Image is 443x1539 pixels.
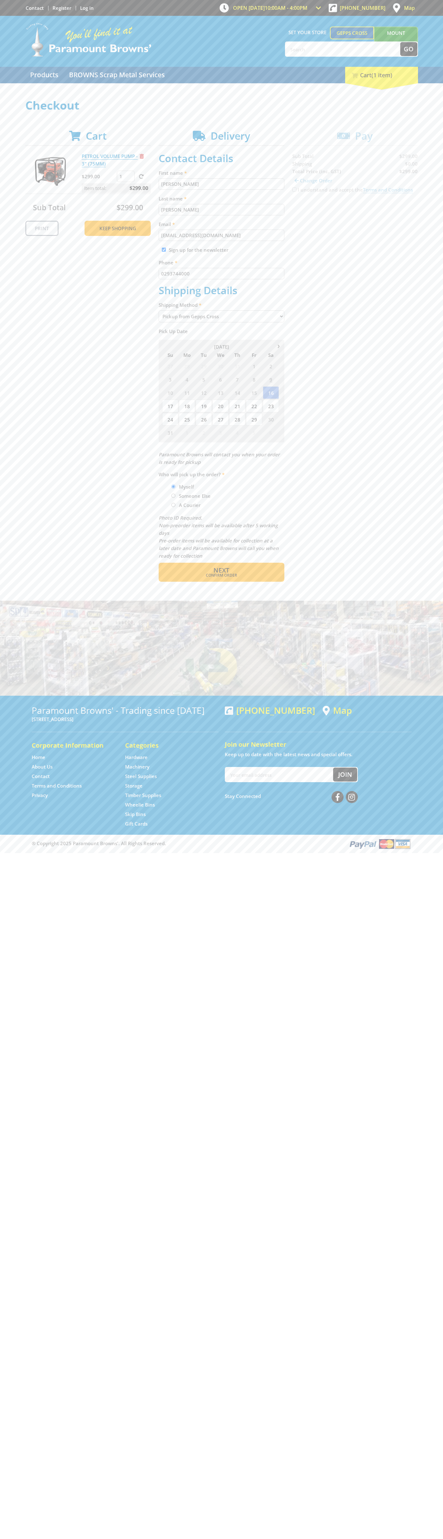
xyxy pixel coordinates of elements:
[265,4,307,11] span: 10:00am - 4:00pm
[263,386,279,399] span: 16
[159,327,284,335] label: Pick Up Date
[196,426,212,439] span: 2
[162,426,178,439] span: 31
[162,413,178,426] span: 24
[246,373,262,386] span: 8
[159,195,284,202] label: Last name
[64,67,169,83] a: Go to the BROWNS Scrap Metal Services page
[179,373,195,386] span: 4
[229,360,245,372] span: 31
[159,178,284,190] input: Please enter your first name.
[263,351,279,359] span: Sa
[159,310,284,322] select: Please select a shipping method.
[125,763,149,770] a: Go to the Machinery page
[130,183,148,193] span: $299.00
[179,351,195,359] span: Mo
[125,801,155,808] a: Go to the Wheelie Bins page
[263,400,279,412] span: 23
[177,481,196,492] label: Myself
[229,426,245,439] span: 4
[25,221,59,236] a: Print
[196,386,212,399] span: 12
[162,373,178,386] span: 3
[32,715,218,723] p: [STREET_ADDRESS]
[125,820,148,827] a: Go to the Gift Cards page
[159,471,284,478] label: Who will pick up the order?
[263,426,279,439] span: 6
[212,413,229,426] span: 27
[179,400,195,412] span: 18
[125,792,161,799] a: Go to the Timber Supplies page
[25,99,418,112] h1: Checkout
[159,301,284,309] label: Shipping Method
[177,500,203,510] label: A Courier
[82,173,116,180] p: $299.00
[211,129,250,142] span: Delivery
[246,360,262,372] span: 1
[32,782,82,789] a: Go to the Terms and Conditions page
[140,153,144,159] a: Remove from cart
[400,42,417,56] button: Go
[179,426,195,439] span: 1
[125,754,148,761] a: Go to the Hardware page
[32,741,112,750] h5: Corporate Information
[159,204,284,215] input: Please enter your last name.
[179,386,195,399] span: 11
[225,740,412,749] h5: Join our Newsletter
[212,351,229,359] span: We
[233,4,307,11] span: OPEN [DATE]
[159,259,284,266] label: Phone
[330,27,374,39] a: Gepps Cross
[85,221,151,236] a: Keep Shopping
[246,426,262,439] span: 5
[26,5,44,11] a: Go to the Contact page
[159,220,284,228] label: Email
[82,153,138,167] a: PETROL VOLUME PUMP - 3" (75MM)
[286,42,400,56] input: Search
[229,386,245,399] span: 14
[162,351,178,359] span: Su
[159,451,280,465] em: Paramount Browns will contact you when your order is ready for pickup
[229,351,245,359] span: Th
[177,491,213,501] label: Someone Else
[348,838,412,850] img: PayPal, Mastercard, Visa accepted
[25,22,152,57] img: Paramount Browns'
[125,782,142,789] a: Go to the Storage page
[263,373,279,386] span: 9
[213,566,229,574] span: Next
[246,413,262,426] span: 29
[32,705,218,715] h3: Paramount Browns' - Trading since [DATE]
[212,400,229,412] span: 20
[263,413,279,426] span: 30
[196,413,212,426] span: 26
[33,202,66,212] span: Sub Total
[125,773,157,780] a: Go to the Steel Supplies page
[333,768,357,782] button: Join
[53,5,71,11] a: Go to the registration page
[246,400,262,412] span: 22
[285,27,330,38] span: Set your store
[159,169,284,177] label: First name
[159,230,284,241] input: Please enter your email address.
[212,386,229,399] span: 13
[229,413,245,426] span: 28
[196,373,212,386] span: 5
[162,360,178,372] span: 27
[159,515,279,559] em: Photo ID Required. Non-preorder items will be available after 5 working days Pre-order items will...
[32,763,53,770] a: Go to the About Us page
[159,284,284,296] h2: Shipping Details
[172,573,271,577] span: Confirm order
[263,360,279,372] span: 2
[171,484,175,489] input: Please select who will pick up the order.
[225,788,358,804] div: Stay Connected
[225,705,315,715] div: [PHONE_NUMBER]
[80,5,94,11] a: Log in
[374,27,418,51] a: Mount [PERSON_NAME]
[246,351,262,359] span: Fr
[179,413,195,426] span: 25
[212,360,229,372] span: 30
[169,247,228,253] label: Sign up for the newsletter
[179,360,195,372] span: 28
[25,838,418,850] div: ® Copyright 2025 Paramount Browns'. All Rights Reserved.
[171,503,175,507] input: Please select who will pick up the order.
